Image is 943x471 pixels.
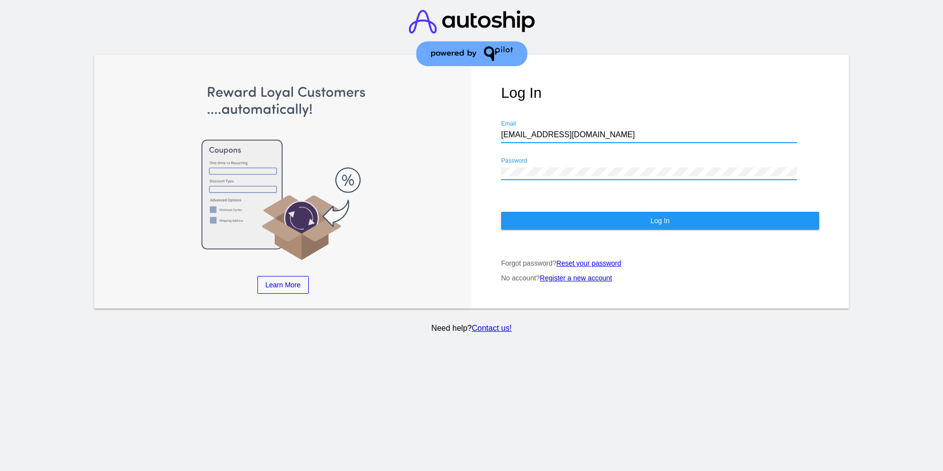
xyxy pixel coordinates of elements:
[540,274,612,282] a: Register a new account
[501,130,797,139] input: Email
[124,84,442,261] img: Apply Coupons Automatically to Scheduled Orders with QPilot
[501,274,819,282] p: No account?
[265,281,301,289] span: Learn More
[93,324,850,333] p: Need help?
[556,259,621,267] a: Reset your password
[501,84,819,101] h1: Log In
[471,324,511,332] a: Contact us!
[501,259,819,267] p: Forgot password?
[257,276,309,294] a: Learn More
[501,212,819,230] button: Log In
[651,217,670,225] span: Log In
